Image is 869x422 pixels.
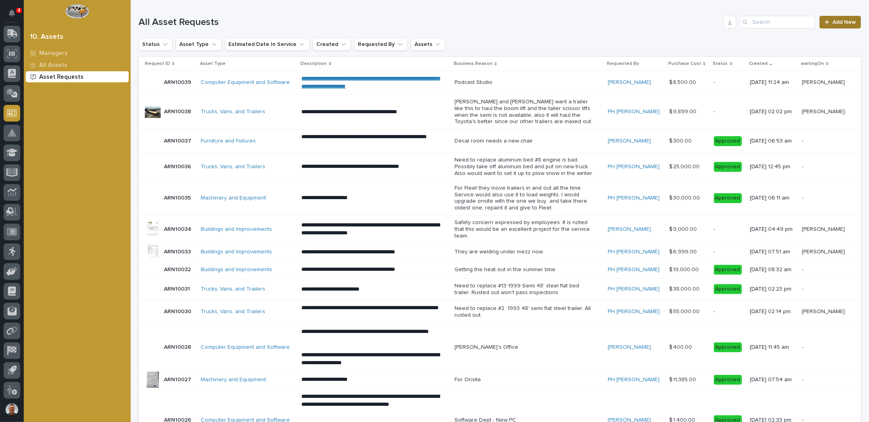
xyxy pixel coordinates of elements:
[608,266,660,273] a: PH [PERSON_NAME]
[4,401,20,418] button: users-avatar
[714,375,742,385] div: Approved
[201,195,266,201] a: Machinery and Equipment
[802,136,805,144] p: -
[39,74,84,81] p: Asset Requests
[454,185,593,211] p: For Fleet they move trailers in and out all the time. Service would also use it to load weights. ...
[802,107,847,115] p: [PERSON_NAME]
[4,5,20,21] button: Notifications
[176,38,222,51] button: Asset Type
[750,308,795,315] p: [DATE] 02:14 pm
[454,79,593,86] p: Podcast Studio
[750,226,795,233] p: [DATE] 04:49 pm
[200,59,226,68] p: Asset Type
[740,16,815,29] input: Search
[820,16,861,29] a: Add New
[714,79,744,86] p: -
[201,286,265,293] a: Trucks, Vans, and Trailers
[750,79,795,86] p: [DATE] 11:24 am
[714,193,742,203] div: Approved
[802,78,847,86] p: [PERSON_NAME]
[201,308,265,315] a: Trucks, Vans, and Trailers
[201,226,272,233] a: Buildings and Improvements
[802,284,805,293] p: -
[714,342,742,352] div: Approved
[608,195,660,201] a: PH [PERSON_NAME]
[201,138,256,144] a: Furniture and Fixtures
[411,38,445,51] button: Assets
[608,79,651,86] a: [PERSON_NAME]
[164,265,192,273] p: ARN10032
[750,108,795,115] p: [DATE] 02:02 pm
[669,247,698,255] p: $ 6,999.00
[139,371,861,389] tr: ARN10027ARN10027 Machinery and Equipment **** **** **** **** ***For OnsitePH [PERSON_NAME] $ 11,3...
[802,307,847,315] p: [PERSON_NAME]
[833,19,856,25] span: Add New
[164,375,193,383] p: ARN10027
[454,305,593,319] p: Need to replace #2 1993 48' semi flat steel trailer. All rusted out.
[201,344,290,351] a: Computer Equipment and Software
[714,136,742,146] div: Approved
[802,247,847,255] p: [PERSON_NAME]
[714,226,744,233] p: -
[669,265,700,273] p: $ 19,000.00
[714,249,744,255] p: -
[24,59,131,71] a: All Assets
[139,181,861,215] tr: ARN10035ARN10035 Machinery and Equipment **** **** **** **** ***For Fleet they move trailers in a...
[669,375,698,383] p: $ 11,385.00
[750,376,795,383] p: [DATE] 07:54 am
[669,284,701,293] p: $ 38,000.00
[669,307,701,315] p: $ 55,000.00
[608,344,651,351] a: [PERSON_NAME]
[454,249,593,255] p: They are welding under mezz now.
[164,107,193,115] p: ARN10038
[801,59,824,68] p: waitingOn
[454,59,492,68] p: Business Reason
[454,344,593,351] p: [PERSON_NAME]'s Office
[750,249,795,255] p: [DATE] 07:51 am
[608,286,660,293] a: PH [PERSON_NAME]
[750,195,795,201] p: [DATE] 06:11 am
[608,376,660,383] a: PH [PERSON_NAME]
[201,108,265,115] a: Trucks, Vans, and Trailers
[201,266,272,273] a: Buildings and Improvements
[802,265,805,273] p: -
[669,78,698,86] p: $ 8,500.00
[802,162,805,170] p: -
[201,79,290,86] a: Computer Equipment and Software
[669,342,694,351] p: $ 400.00
[164,247,192,255] p: ARN10033
[714,284,742,294] div: Approved
[714,265,742,275] div: Approved
[802,375,805,383] p: -
[454,157,593,177] p: Need to replace aluminum bed #8 engine is bad. Possibly take off aluminum bed and put on new truc...
[454,219,593,239] p: Safety concern expressed by employees. It is noted that this would be an excellent project for th...
[164,136,193,144] p: ARN10037
[608,249,660,255] a: PH [PERSON_NAME]
[454,266,593,273] p: Getting the heat out in the summer time
[454,283,593,296] p: Need to replace #13 1999 Semi 48' steel flat bed trailer. Rusted out won't pass inspections
[354,38,408,51] button: Requested By
[17,8,20,13] p: 4
[164,162,193,170] p: ARN10036
[608,163,660,170] a: PH [PERSON_NAME]
[24,71,131,83] a: Asset Requests
[39,62,67,69] p: All Assets
[139,17,721,28] h1: All Asset Requests
[802,342,805,351] p: -
[164,342,193,351] p: ARN10028
[454,138,593,144] p: Decal room needs a new chair
[750,266,795,273] p: [DATE] 08:32 am
[201,163,265,170] a: Trucks, Vans, and Trailers
[164,307,193,315] p: ARN10030
[164,78,193,86] p: ARN10039
[714,308,744,315] p: -
[201,376,266,383] a: Machinery and Equipment
[668,59,701,68] p: Purchase Cost
[750,163,795,170] p: [DATE] 12:45 pm
[750,344,795,351] p: [DATE] 11:45 am
[750,286,795,293] p: [DATE] 02:23 pm
[164,284,192,293] p: ARN10031
[139,38,173,51] button: Status
[24,47,131,59] a: Managers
